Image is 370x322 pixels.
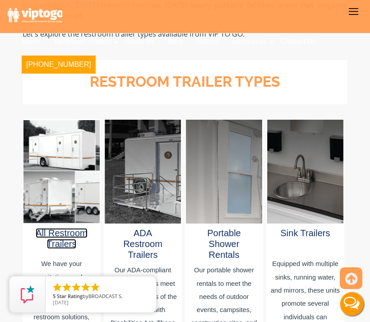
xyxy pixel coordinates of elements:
a: Restroom Trailers [48,32,118,51]
li:  [61,282,72,293]
li:  [90,282,101,293]
a: Blog [162,32,190,51]
span: by [53,294,149,300]
li:  [80,282,91,293]
a: All Restroom Trailers [36,228,87,249]
li:  [52,282,63,293]
a: Gallery [190,32,226,51]
li:  [71,282,82,293]
button: Live Chat [334,286,370,322]
a: ADA Restroom Trailers [123,228,162,260]
a: [PHONE_NUMBER] [15,55,102,79]
button: [PHONE_NUMBER] [22,56,96,74]
a: About Us [118,32,162,51]
a: Home [15,32,48,51]
h3: Restroom Trailer Types [37,74,333,90]
img: Review Rating [18,285,37,303]
span: [DATE] [53,299,69,306]
span: 5 [53,293,55,299]
span: Star Rating [57,293,83,299]
a: Resources [226,32,273,51]
span: BROADCAST S. [88,293,123,299]
a: Contact Us [274,32,323,51]
a: Sink Trailers [280,228,330,238]
a: Portable Shower Rentals [207,228,241,260]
